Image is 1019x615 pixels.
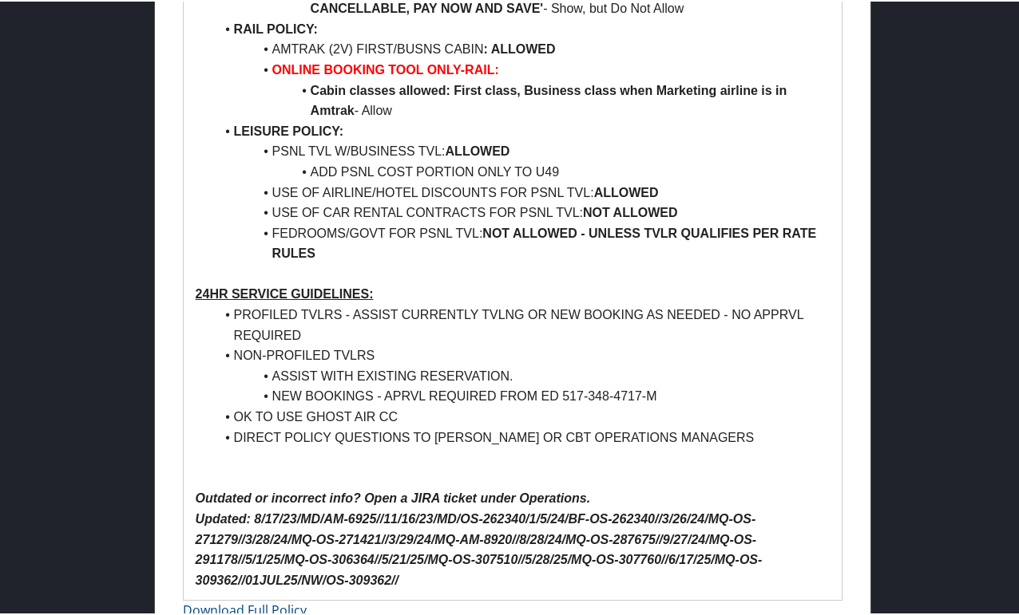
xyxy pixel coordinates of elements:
[215,140,831,160] li: PSNL TVL W/BUSINESS TVL:
[446,143,510,156] strong: ALLOWED
[215,79,831,120] li: - Allow
[196,490,591,503] em: Outdated or incorrect info? Open a JIRA ticket under Operations.
[215,365,831,385] li: ASSIST WITH EXISTING RESERVATION.
[215,201,831,222] li: USE OF CAR RENTAL CONTRACTS FOR PSNL TVL:
[215,405,831,426] li: OK TO USE GHOST AIR CC
[215,160,831,181] li: ADD PSNL COST PORTION ONLY TO U49
[215,303,831,344] li: PROFILED TVLRS - ASSIST CURRENTLY TVLNG OR NEW BOOKING AS NEEDED - NO APPRVL REQUIRED
[196,511,763,585] em: Updated: 8/17/23/MD/AM-6925//11/16/23/MD/OS-262340/1/5/24/BF-OS-262340//3/26/24/MQ-OS-271279//3/2...
[215,344,831,365] li: NON-PROFILED TVLRS
[583,204,678,218] strong: NOT ALLOWED
[484,41,556,54] strong: : ALLOWED
[215,37,831,58] li: AMTRAK (2V) FIRST/BUSNS CABIN
[594,184,659,198] strong: ALLOWED
[311,82,791,116] strong: Cabin classes allowed: First class, Business class when Marketing airline is in Amtrak
[272,61,499,75] strong: ONLINE BOOKING TOOL ONLY-RAIL:
[196,286,374,299] u: 24HR SERVICE GUIDELINES:
[234,123,344,136] strong: LEISURE POLICY:
[215,181,831,202] li: USE OF AIRLINE/HOTEL DISCOUNTS FOR PSNL TVL:
[215,222,831,262] li: FEDROOMS/GOVT FOR PSNL TVL:
[272,225,820,259] strong: NOT ALLOWED - UNLESS TVLR QUALIFIES PER RATE RULES
[234,21,318,34] strong: RAIL POLICY:
[215,384,831,405] li: NEW BOOKINGS - APRVL REQUIRED FROM ED 517-348-4717-M
[215,426,831,447] li: DIRECT POLICY QUESTIONS TO [PERSON_NAME] OR CBT OPERATIONS MANAGERS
